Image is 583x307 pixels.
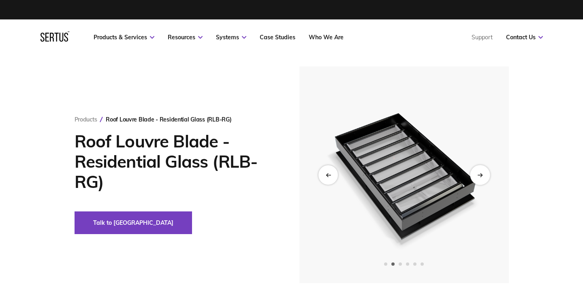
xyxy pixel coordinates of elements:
[309,34,344,41] a: Who We Are
[75,116,97,123] a: Products
[75,131,275,192] h1: Roof Louvre Blade - Residential Glass (RLB-RG)
[506,34,543,41] a: Contact Us
[318,165,338,185] div: Previous slide
[94,34,154,41] a: Products & Services
[75,211,192,234] button: Talk to [GEOGRAPHIC_DATA]
[470,165,490,185] div: Next slide
[260,34,295,41] a: Case Studies
[472,34,493,41] a: Support
[421,262,424,266] span: Go to slide 6
[437,213,583,307] iframe: Chat Widget
[384,262,387,266] span: Go to slide 1
[399,262,402,266] span: Go to slide 3
[168,34,203,41] a: Resources
[406,262,409,266] span: Go to slide 4
[216,34,246,41] a: Systems
[413,262,416,266] span: Go to slide 5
